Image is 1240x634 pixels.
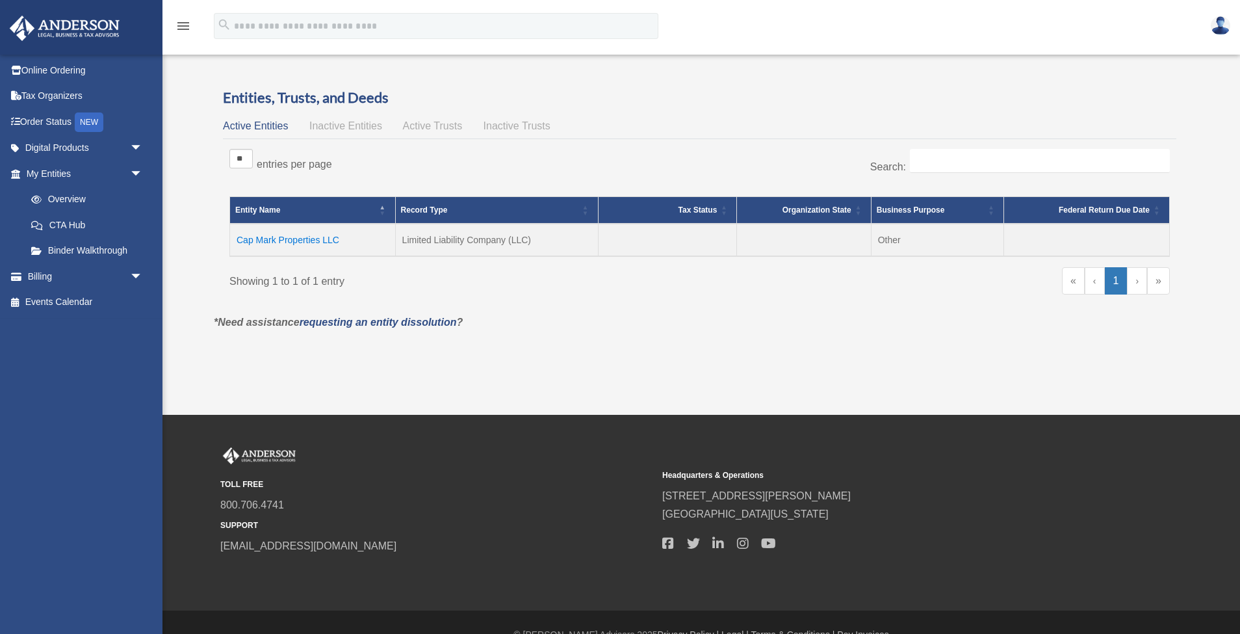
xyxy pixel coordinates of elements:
a: [EMAIL_ADDRESS][DOMAIN_NAME] [220,540,396,551]
th: Federal Return Due Date: Activate to sort [1004,197,1170,224]
span: Organization State [782,205,851,215]
i: menu [175,18,191,34]
div: NEW [75,112,103,132]
a: Previous [1085,267,1105,295]
i: search [217,18,231,32]
a: Tax Organizers [9,83,162,109]
label: Search: [870,161,906,172]
th: Business Purpose: Activate to sort [871,197,1004,224]
th: Organization State: Activate to sort [737,197,871,224]
span: Federal Return Due Date [1059,205,1150,215]
span: Inactive Trusts [484,120,550,131]
span: arrow_drop_down [130,135,156,162]
a: Binder Walkthrough [18,238,156,264]
span: Active Trusts [403,120,463,131]
img: Anderson Advisors Platinum Portal [6,16,123,41]
small: TOLL FREE [220,478,653,492]
span: Tax Status [678,205,717,215]
label: entries per page [257,159,332,170]
th: Record Type: Activate to sort [395,197,598,224]
a: Billingarrow_drop_down [9,263,162,289]
a: CTA Hub [18,212,156,238]
td: Other [871,224,1004,256]
h3: Entities, Trusts, and Deeds [223,88,1176,108]
a: Overview [18,187,149,213]
a: Last [1147,267,1170,295]
th: Entity Name: Activate to invert sorting [230,197,396,224]
a: Next [1127,267,1147,295]
div: Showing 1 to 1 of 1 entry [229,267,690,291]
a: 800.706.4741 [220,499,284,510]
a: 1 [1105,267,1128,295]
span: arrow_drop_down [130,263,156,290]
span: Business Purpose [877,205,945,215]
small: SUPPORT [220,519,653,533]
a: [STREET_ADDRESS][PERSON_NAME] [662,490,851,501]
span: Entity Name [235,205,280,215]
span: Inactive Entities [309,120,382,131]
span: Record Type [401,205,448,215]
a: My Entitiesarrow_drop_down [9,161,156,187]
th: Tax Status: Activate to sort [598,197,737,224]
small: Headquarters & Operations [662,469,1095,482]
img: Anderson Advisors Platinum Portal [220,447,298,464]
a: requesting an entity dissolution [300,317,457,328]
span: arrow_drop_down [130,161,156,187]
a: First [1062,267,1085,295]
a: Order StatusNEW [9,109,162,135]
a: Digital Productsarrow_drop_down [9,135,162,161]
a: menu [175,23,191,34]
a: Events Calendar [9,289,162,315]
img: User Pic [1211,16,1230,35]
span: Active Entities [223,120,288,131]
a: [GEOGRAPHIC_DATA][US_STATE] [662,509,829,520]
td: Limited Liability Company (LLC) [395,224,598,256]
em: *Need assistance ? [214,317,463,328]
a: Online Ordering [9,57,162,83]
td: Cap Mark Properties LLC [230,224,396,256]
